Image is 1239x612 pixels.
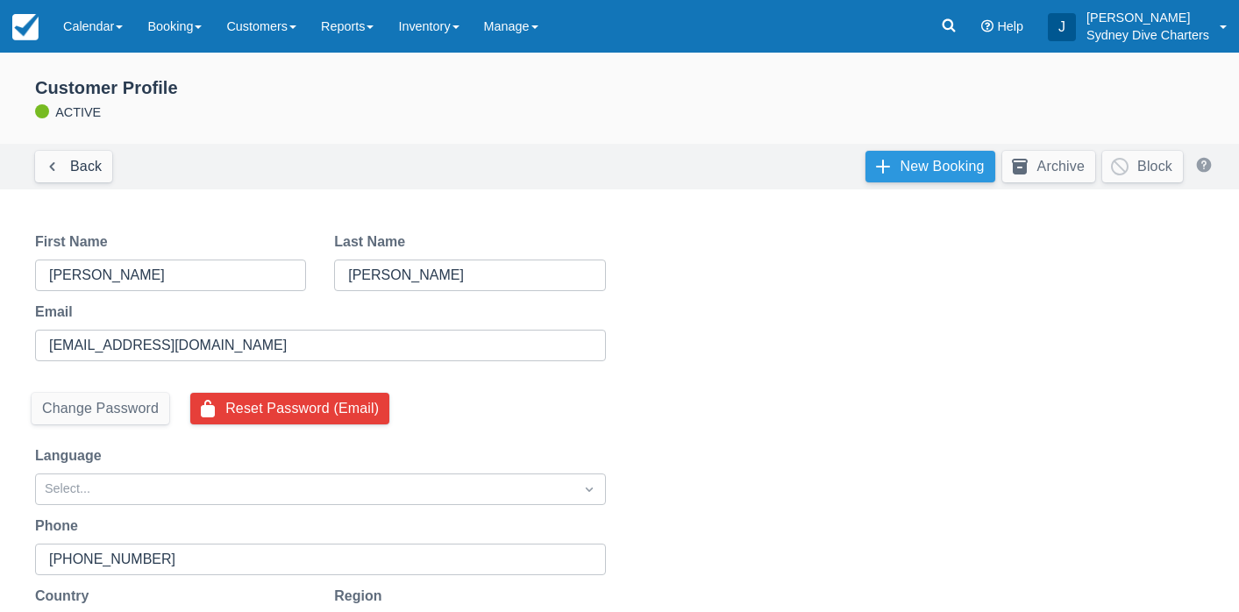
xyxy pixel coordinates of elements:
[35,516,85,537] label: Phone
[14,77,1225,123] div: ACTIVE
[12,14,39,40] img: checkfront-main-nav-mini-logo.png
[580,480,598,498] span: Dropdown icon
[334,586,388,607] label: Region
[32,393,169,424] button: Change Password
[35,77,1225,99] div: Customer Profile
[1102,151,1183,182] button: Block
[190,393,389,424] button: Reset Password (Email)
[981,20,993,32] i: Help
[1086,9,1209,26] p: [PERSON_NAME]
[35,586,96,607] label: Country
[35,231,115,253] label: First Name
[1048,13,1076,41] div: J
[1002,151,1095,182] button: Archive
[35,151,112,182] a: Back
[997,19,1023,33] span: Help
[35,302,80,323] label: Email
[45,480,565,499] div: Select...
[35,445,109,466] label: Language
[865,151,995,182] a: New Booking
[334,231,412,253] label: Last Name
[1086,26,1209,44] p: Sydney Dive Charters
